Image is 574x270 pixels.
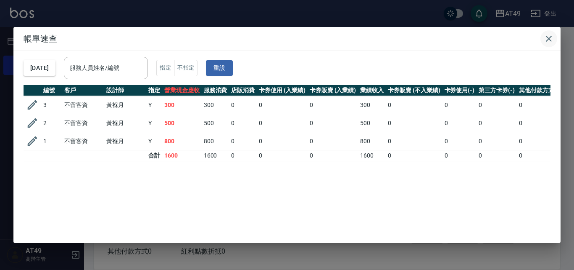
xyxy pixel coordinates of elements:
[257,114,308,132] td: 0
[477,114,517,132] td: 0
[386,150,442,161] td: 0
[146,85,162,96] th: 指定
[104,96,146,114] td: 黃褓月
[517,114,563,132] td: 0
[146,132,162,150] td: Y
[104,132,146,150] td: 黃褓月
[358,96,386,114] td: 300
[156,60,174,76] button: 指定
[358,85,386,96] th: 業績收入
[257,150,308,161] td: 0
[386,85,442,96] th: 卡券販賣 (不入業績)
[257,96,308,114] td: 0
[386,132,442,150] td: 0
[517,96,563,114] td: 0
[41,132,62,150] td: 1
[477,96,517,114] td: 0
[358,132,386,150] td: 800
[386,114,442,132] td: 0
[229,96,257,114] td: 0
[229,85,257,96] th: 店販消費
[202,132,229,150] td: 800
[477,150,517,161] td: 0
[517,85,563,96] th: 其他付款方式(-)
[104,85,146,96] th: 設計師
[202,114,229,132] td: 500
[202,96,229,114] td: 300
[229,150,257,161] td: 0
[162,96,202,114] td: 300
[358,150,386,161] td: 1600
[146,150,162,161] td: 合計
[41,85,62,96] th: 編號
[41,114,62,132] td: 2
[62,132,104,150] td: 不留客資
[62,96,104,114] td: 不留客資
[162,132,202,150] td: 800
[146,114,162,132] td: Y
[257,132,308,150] td: 0
[308,150,358,161] td: 0
[13,27,561,51] h2: 帳單速查
[308,96,358,114] td: 0
[442,85,477,96] th: 卡券使用(-)
[442,96,477,114] td: 0
[386,96,442,114] td: 0
[24,60,55,76] button: [DATE]
[477,132,517,150] td: 0
[202,150,229,161] td: 1600
[174,60,197,76] button: 不指定
[308,132,358,150] td: 0
[162,150,202,161] td: 1600
[442,114,477,132] td: 0
[257,85,308,96] th: 卡券使用 (入業績)
[229,114,257,132] td: 0
[517,132,563,150] td: 0
[202,85,229,96] th: 服務消費
[146,96,162,114] td: Y
[229,132,257,150] td: 0
[162,85,202,96] th: 營業現金應收
[442,150,477,161] td: 0
[104,114,146,132] td: 黃褓月
[206,60,233,76] button: 重設
[308,114,358,132] td: 0
[308,85,358,96] th: 卡券販賣 (入業績)
[517,150,563,161] td: 0
[162,114,202,132] td: 500
[442,132,477,150] td: 0
[358,114,386,132] td: 500
[41,96,62,114] td: 3
[62,85,104,96] th: 客戶
[477,85,517,96] th: 第三方卡券(-)
[62,114,104,132] td: 不留客資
